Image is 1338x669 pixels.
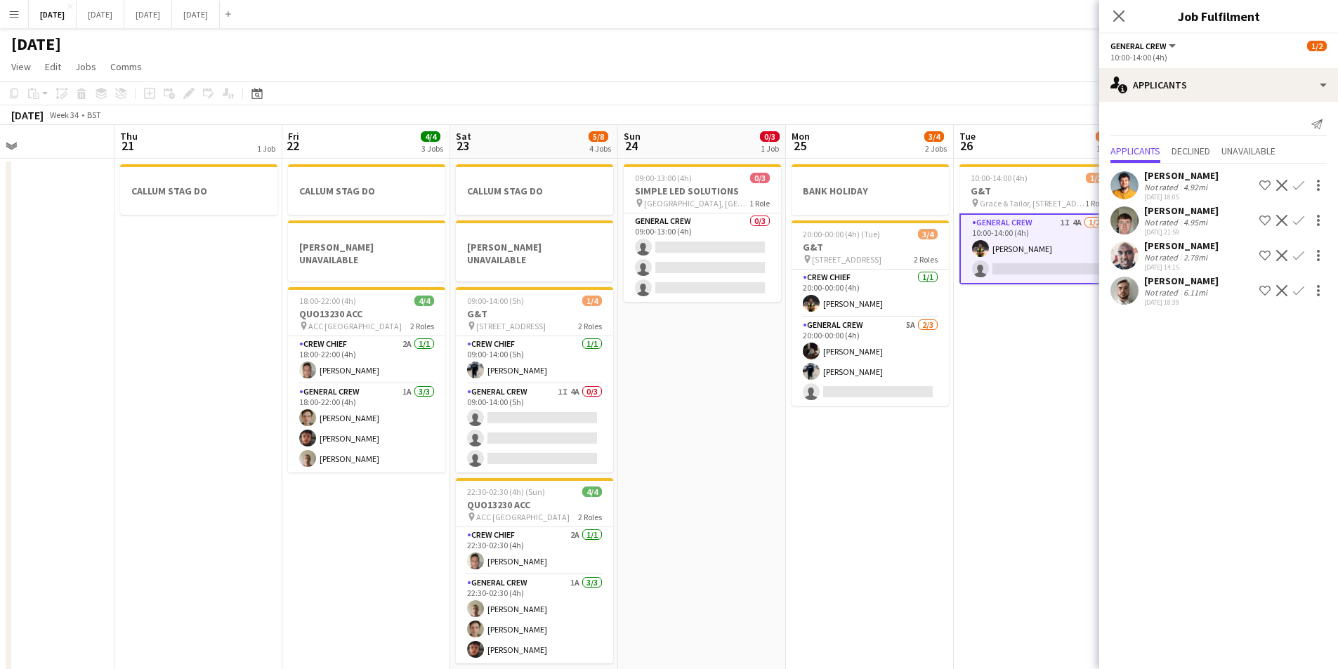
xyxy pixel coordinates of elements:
[456,384,613,472] app-card-role: General Crew1I4A0/309:00-14:00 (5h)
[467,486,545,497] span: 22:30-02:30 (4h) (Sun)
[11,60,31,73] span: View
[959,130,976,143] span: Tue
[286,138,299,154] span: 22
[1307,41,1327,51] span: 1/2
[1144,287,1181,298] div: Not rated
[456,241,613,266] h3: [PERSON_NAME] UNAVAILABLE
[11,34,61,55] h1: [DATE]
[456,336,613,384] app-card-role: Crew Chief1/109:00-14:00 (5h)[PERSON_NAME]
[11,108,44,122] div: [DATE]
[456,575,613,663] app-card-role: General Crew1A3/322:30-02:30 (4h)[PERSON_NAME][PERSON_NAME][PERSON_NAME]
[257,143,275,154] div: 1 Job
[476,321,546,331] span: [STREET_ADDRESS]
[1144,274,1219,287] div: [PERSON_NAME]
[456,185,613,197] h3: CALLUM STAG DO
[1099,7,1338,25] h3: Job Fulfilment
[456,307,613,320] h3: G&T
[1144,192,1219,201] div: [DATE] 18:05
[914,254,938,265] span: 2 Roles
[288,336,445,384] app-card-role: Crew Chief2A1/118:00-22:00 (4h)[PERSON_NAME]
[918,229,938,239] span: 3/4
[1086,173,1106,183] span: 1/2
[1144,263,1219,272] div: [DATE] 14:15
[288,241,445,266] h3: [PERSON_NAME] UNAVAILABLE
[624,164,781,302] app-job-card: 09:00-13:00 (4h)0/3SIMPLE LED SOLUTIONS [GEOGRAPHIC_DATA], [GEOGRAPHIC_DATA], [GEOGRAPHIC_DATA]1 ...
[792,241,949,253] h3: G&T
[87,110,101,120] div: BST
[1110,41,1167,51] span: General Crew
[792,130,810,143] span: Mon
[456,287,613,472] app-job-card: 09:00-14:00 (5h)1/4G&T [STREET_ADDRESS]2 RolesCrew Chief1/109:00-14:00 (5h)[PERSON_NAME]General C...
[75,60,96,73] span: Jobs
[105,58,147,76] a: Comms
[288,130,299,143] span: Fri
[1144,182,1181,192] div: Not rated
[792,220,949,406] app-job-card: 20:00-00:00 (4h) (Tue)3/4G&T [STREET_ADDRESS]2 RolesCrew Chief1/120:00-00:00 (4h)[PERSON_NAME]Gen...
[925,143,947,154] div: 2 Jobs
[120,130,138,143] span: Thu
[1110,41,1178,51] button: General Crew
[803,229,880,239] span: 20:00-00:00 (4h) (Tue)
[172,1,220,28] button: [DATE]
[288,164,445,215] app-job-card: CALLUM STAG DO
[288,220,445,281] div: [PERSON_NAME] UNAVAILABLE
[792,185,949,197] h3: BANK HOLIDAY
[288,287,445,472] app-job-card: 18:00-22:00 (4h)4/4QUO13230 ACC ACC [GEOGRAPHIC_DATA]2 RolesCrew Chief2A1/118:00-22:00 (4h)[PERSO...
[750,173,770,183] span: 0/3
[6,58,37,76] a: View
[624,130,641,143] span: Sun
[299,296,356,306] span: 18:00-22:00 (4h)
[789,138,810,154] span: 25
[624,185,781,197] h3: SIMPLE LED SOLUTIONS
[1181,287,1210,298] div: 6.11mi
[1096,131,1115,142] span: 1/2
[456,478,613,663] app-job-card: 22:30-02:30 (4h) (Sun)4/4QUO13230 ACC ACC [GEOGRAPHIC_DATA]2 RolesCrew Chief2A1/122:30-02:30 (4h)...
[1144,252,1181,263] div: Not rated
[1144,227,1219,237] div: [DATE] 21:59
[456,164,613,215] app-job-card: CALLUM STAG DO
[46,110,81,120] span: Week 34
[792,164,949,215] div: BANK HOLIDAY
[959,185,1117,197] h3: G&T
[456,498,613,511] h3: QUO13230 ACC
[118,138,138,154] span: 21
[1096,143,1115,154] div: 1 Job
[959,213,1117,284] app-card-role: General Crew1I4A1/210:00-14:00 (4h)[PERSON_NAME]
[971,173,1028,183] span: 10:00-14:00 (4h)
[456,527,613,575] app-card-role: Crew Chief2A1/122:30-02:30 (4h)[PERSON_NAME]
[120,164,277,215] app-job-card: CALLUM STAG DO
[1221,146,1275,156] span: Unavailable
[467,296,524,306] span: 09:00-14:00 (5h)
[1144,169,1219,182] div: [PERSON_NAME]
[29,1,77,28] button: [DATE]
[1144,217,1181,227] div: Not rated
[288,384,445,472] app-card-role: General Crew1A3/318:00-22:00 (4h)[PERSON_NAME][PERSON_NAME][PERSON_NAME]
[1144,204,1219,217] div: [PERSON_NAME]
[792,317,949,406] app-card-role: General Crew5A2/320:00-00:00 (4h)[PERSON_NAME][PERSON_NAME]
[288,307,445,320] h3: QUO13230 ACC
[421,131,440,142] span: 4/4
[110,60,142,73] span: Comms
[792,270,949,317] app-card-role: Crew Chief1/120:00-00:00 (4h)[PERSON_NAME]
[456,220,613,281] app-job-card: [PERSON_NAME] UNAVAILABLE
[414,296,434,306] span: 4/4
[1085,198,1106,208] span: 1 Role
[761,143,779,154] div: 1 Job
[578,512,602,522] span: 2 Roles
[1144,239,1219,252] div: [PERSON_NAME]
[622,138,641,154] span: 24
[624,213,781,302] app-card-role: General Crew0/309:00-13:00 (4h)
[635,173,692,183] span: 09:00-13:00 (4h)
[644,198,749,208] span: [GEOGRAPHIC_DATA], [GEOGRAPHIC_DATA], [GEOGRAPHIC_DATA]
[924,131,944,142] span: 3/4
[308,321,402,331] span: ACC [GEOGRAPHIC_DATA]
